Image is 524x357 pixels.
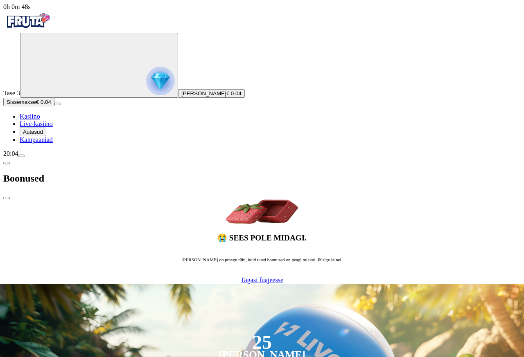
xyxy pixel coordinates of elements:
button: reward iconAutasud [20,128,46,136]
button: chevron-left icon [3,162,10,164]
a: Fruta [3,25,52,32]
span: Live-kasiino [20,120,53,127]
button: close [3,197,10,199]
nav: Primary [3,11,521,144]
div: 25 [252,337,272,347]
button: [PERSON_NAME]€ 0.04 [178,89,245,98]
span: Tase 3 [3,90,20,97]
span: € 0.04 [36,99,51,105]
h2: 😭 Sees pole midagi. [217,233,307,242]
span: € 0.04 [226,90,242,97]
img: reward progress [146,67,175,95]
h2: Boonused [3,173,521,184]
span: Kasiino [20,113,40,120]
button: reward progress [20,33,178,98]
span: Kampaaniad [20,136,53,143]
span: Sissemakse [7,99,36,105]
button: menu [18,155,25,157]
p: [PERSON_NAME] on praegu tühi, kuid uued boonused on peagi tulekul. Püsige lainel. [182,256,343,263]
a: diamond iconKasiino [20,113,40,120]
img: Fruta [3,11,52,31]
a: gift-inverted iconKampaaniad [20,136,53,143]
a: poker-chip iconLive-kasiino [20,120,53,127]
a: Tagasi fuajeesse [241,276,283,284]
span: 20:04 [3,150,18,157]
img: empty-content [225,200,299,224]
span: user session time [3,3,31,10]
button: Sissemakseplus icon€ 0.04 [3,98,54,106]
button: menu [54,103,61,105]
span: Autasud [23,129,43,135]
span: [PERSON_NAME] [181,90,226,97]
